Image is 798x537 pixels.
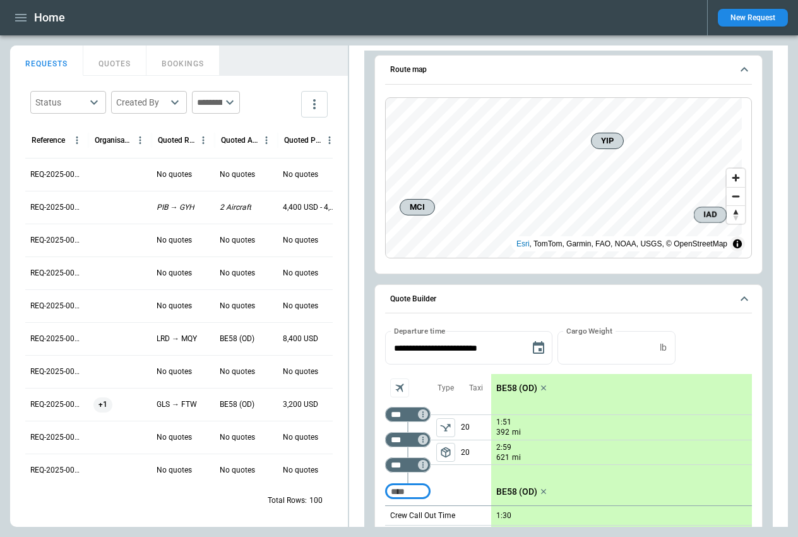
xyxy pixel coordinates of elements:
[516,238,727,250] div: , TomTom, Garmin, FAO, NOAA, USGS, © OpenStreetMap
[283,432,318,443] p: No quotes
[496,486,537,497] p: BE58 (OD)
[283,169,318,180] p: No quotes
[660,342,667,353] p: lb
[496,443,511,452] p: 2:59
[30,268,83,279] p: REQ-2025-000275
[220,366,255,377] p: No quotes
[30,235,83,246] p: REQ-2025-000276
[35,96,86,109] div: Status
[390,295,436,303] h6: Quote Builder
[385,432,431,447] div: Too short
[30,399,83,410] p: REQ-2025-000271
[10,45,83,76] button: REQUESTS
[390,378,409,397] span: Aircraft selection
[157,235,192,246] p: No quotes
[30,301,83,311] p: REQ-2025-000274
[526,335,551,361] button: Choose date, selected date is Sep 15, 2025
[93,389,112,421] span: +1
[301,91,328,118] button: more
[220,399,254,410] p: BE58 (OD)
[438,383,454,394] p: Type
[220,202,251,213] p: 2 Aircraft
[258,132,275,148] button: Quoted Aircraft column menu
[157,301,192,311] p: No quotes
[283,465,318,476] p: No quotes
[30,202,83,213] p: REQ-2025-000277
[283,235,318,246] p: No quotes
[718,9,788,27] button: New Request
[436,443,455,462] button: left aligned
[436,418,455,437] button: left aligned
[516,239,530,248] a: Esri
[727,205,745,224] button: Reset bearing to north
[385,285,752,314] button: Quote Builder
[496,383,537,394] p: BE58 (OD)
[727,169,745,187] button: Zoom in
[220,268,255,279] p: No quotes
[496,418,511,427] p: 1:51
[309,495,323,506] p: 100
[283,334,318,344] p: 8,400 USD
[157,399,197,410] p: GLS → FTW
[157,202,194,213] p: PIB → GYH
[116,96,167,109] div: Created By
[394,325,446,336] label: Departure time
[157,268,192,279] p: No quotes
[195,132,211,148] button: Quoted Route column menu
[496,452,509,463] p: 621
[30,432,83,443] p: REQ-2025-000270
[157,465,192,476] p: No quotes
[221,136,258,145] div: Quoted Aircraft
[157,334,197,344] p: LRD → MQY
[461,440,491,464] p: 20
[496,427,509,438] p: 392
[730,236,745,251] summary: Toggle attribution
[390,510,455,521] p: Crew Call Out Time
[158,136,195,145] div: Quoted Route
[157,432,192,443] p: No quotes
[566,325,612,336] label: Cargo Weight
[385,457,431,473] div: Too short
[146,45,220,76] button: BOOKINGS
[220,465,255,476] p: No quotes
[283,202,336,213] p: 4,400 USD - 4,500 USD
[283,399,318,410] p: 3,200 USD
[157,366,192,377] p: No quotes
[405,201,429,214] span: MCI
[95,136,132,145] div: Organisation
[597,135,618,147] span: YIP
[30,334,83,344] p: REQ-2025-000273
[385,407,431,422] div: Not found
[32,136,65,145] div: Reference
[83,45,146,76] button: QUOTES
[30,366,83,377] p: REQ-2025-000272
[268,495,307,506] p: Total Rows:
[30,465,83,476] p: REQ-2025-000269
[220,301,255,311] p: No quotes
[157,169,192,180] p: No quotes
[699,208,721,221] span: IAD
[283,268,318,279] p: No quotes
[30,169,83,180] p: REQ-2025-000278
[132,132,148,148] button: Organisation column menu
[385,484,431,499] div: Too short
[385,97,752,258] div: Route map
[385,56,752,85] button: Route map
[461,415,491,440] p: 20
[390,66,427,74] h6: Route map
[386,98,742,258] canvas: Map
[284,136,321,145] div: Quoted Price
[727,187,745,205] button: Zoom out
[512,427,521,438] p: mi
[439,446,452,459] span: package_2
[283,301,318,311] p: No quotes
[69,132,85,148] button: Reference column menu
[283,366,318,377] p: No quotes
[34,10,65,25] h1: Home
[469,383,483,394] p: Taxi
[436,443,455,462] span: Type of sector
[220,169,255,180] p: No quotes
[512,452,521,463] p: mi
[321,132,338,148] button: Quoted Price column menu
[220,334,254,344] p: BE58 (OD)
